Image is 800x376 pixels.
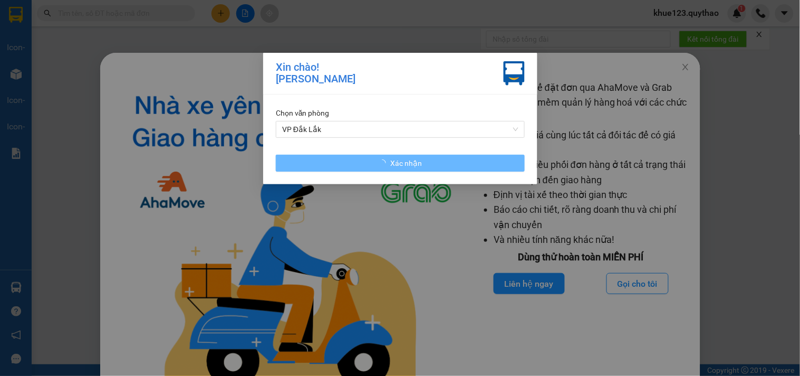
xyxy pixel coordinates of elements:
[282,121,518,137] span: VP Đắk Lắk
[504,61,525,86] img: vxr-icon
[379,159,390,167] span: loading
[276,61,355,86] div: Xin chào! [PERSON_NAME]
[276,107,525,119] div: Chọn văn phòng
[390,157,422,169] span: Xác nhận
[276,155,525,172] button: Xác nhận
